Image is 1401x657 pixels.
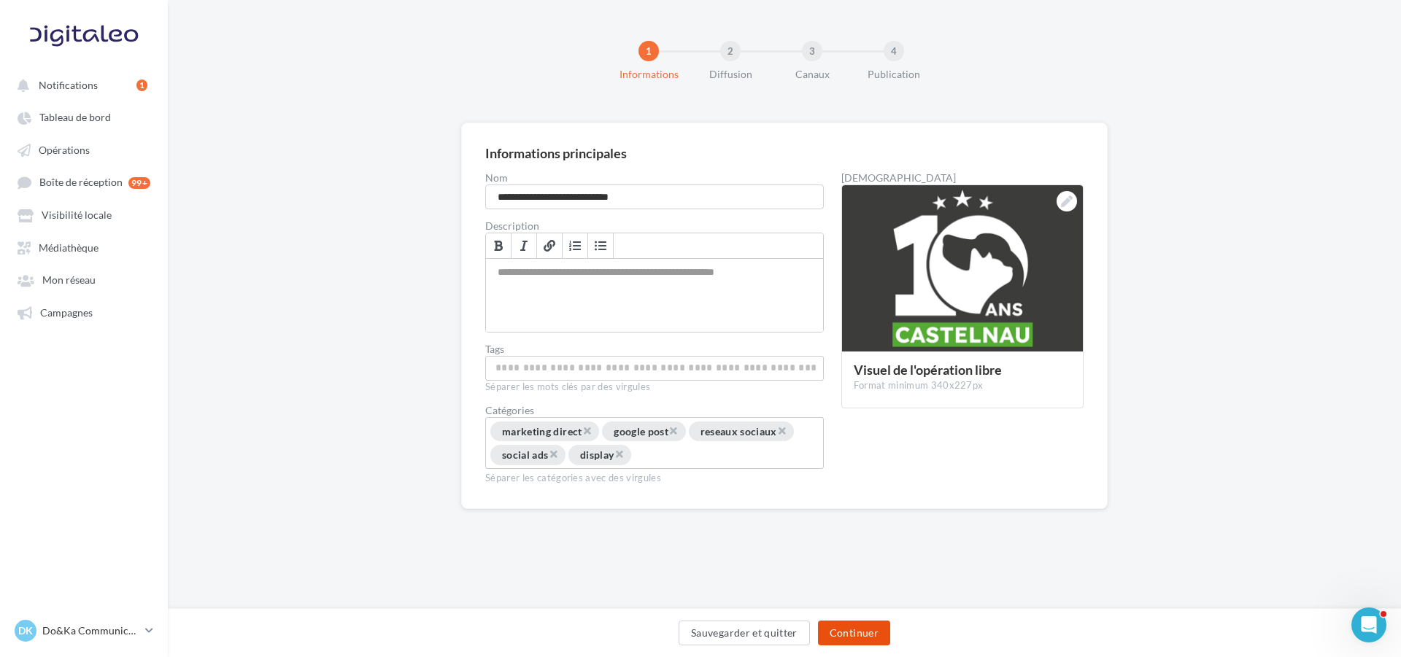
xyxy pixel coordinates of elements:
span: Tableau de bord [39,112,111,124]
div: 1 [136,79,147,91]
span: Visibilité locale [42,209,112,222]
div: 99+ [128,177,150,189]
a: Lien [537,233,563,258]
a: Gras (Ctrl+B) [486,233,512,258]
a: Opérations [9,136,159,163]
span: × [777,424,786,438]
span: DK [18,623,33,638]
input: Permet aux affiliés de trouver l'opération libre plus facilement [489,359,820,376]
span: Campagnes [40,306,93,319]
span: × [582,424,591,438]
div: 2 [720,41,741,61]
a: Mon réseau [9,266,159,292]
span: × [614,447,623,461]
div: Permet de préciser les enjeux de la campagne à vos affiliés [486,259,823,332]
a: Campagnes [9,299,159,325]
div: Format minimum 340x227px [854,379,1071,392]
a: Insérer/Supprimer une liste numérotée [563,233,588,258]
span: display [580,449,614,462]
a: Médiathèque [9,234,159,260]
label: Nom [485,173,824,183]
button: Sauvegarder et quitter [679,621,810,645]
span: Boîte de réception [39,176,123,189]
div: Informations principales [485,147,627,160]
span: Médiathèque [39,241,99,254]
div: Diffusion [684,67,777,82]
input: Choisissez une catégorie [633,448,741,464]
div: [DEMOGRAPHIC_DATA] [841,173,1084,183]
a: Insérer/Supprimer une liste à puces [588,233,614,258]
div: Publication [847,67,941,82]
div: Informations [602,67,695,82]
span: Opérations [39,144,90,156]
div: Séparer les mots clés par des virgules [485,381,824,394]
div: Séparer les catégories avec des virgules [485,469,824,485]
div: 1 [638,41,659,61]
label: Tags [485,344,824,354]
a: Visibilité locale [9,201,159,228]
span: × [549,447,557,461]
button: Continuer [818,621,890,645]
div: Canaux [765,67,859,82]
div: Permet aux affiliés de trouver l'opération libre plus facilement [485,356,824,381]
label: Description [485,221,824,231]
span: social ads [502,449,549,462]
span: reseaux sociaux [700,425,777,438]
span: Notifications [39,79,98,91]
a: DK Do&Ka Communication [12,617,156,645]
div: Visuel de l'opération libre [854,363,1071,376]
span: marketing direct [502,425,582,438]
a: Boîte de réception 99+ [9,168,159,195]
button: Notifications 1 [9,71,153,98]
a: Italique (Ctrl+I) [512,233,537,258]
span: google post [614,425,668,438]
p: Do&Ka Communication [42,623,139,638]
div: Choisissez une catégorie [485,417,824,469]
div: 3 [802,41,822,61]
a: Tableau de bord [9,104,159,130]
iframe: Intercom live chat [1351,607,1386,642]
span: Mon réseau [42,274,96,287]
div: 4 [884,41,904,61]
div: Catégories [485,405,824,416]
span: × [668,424,677,438]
